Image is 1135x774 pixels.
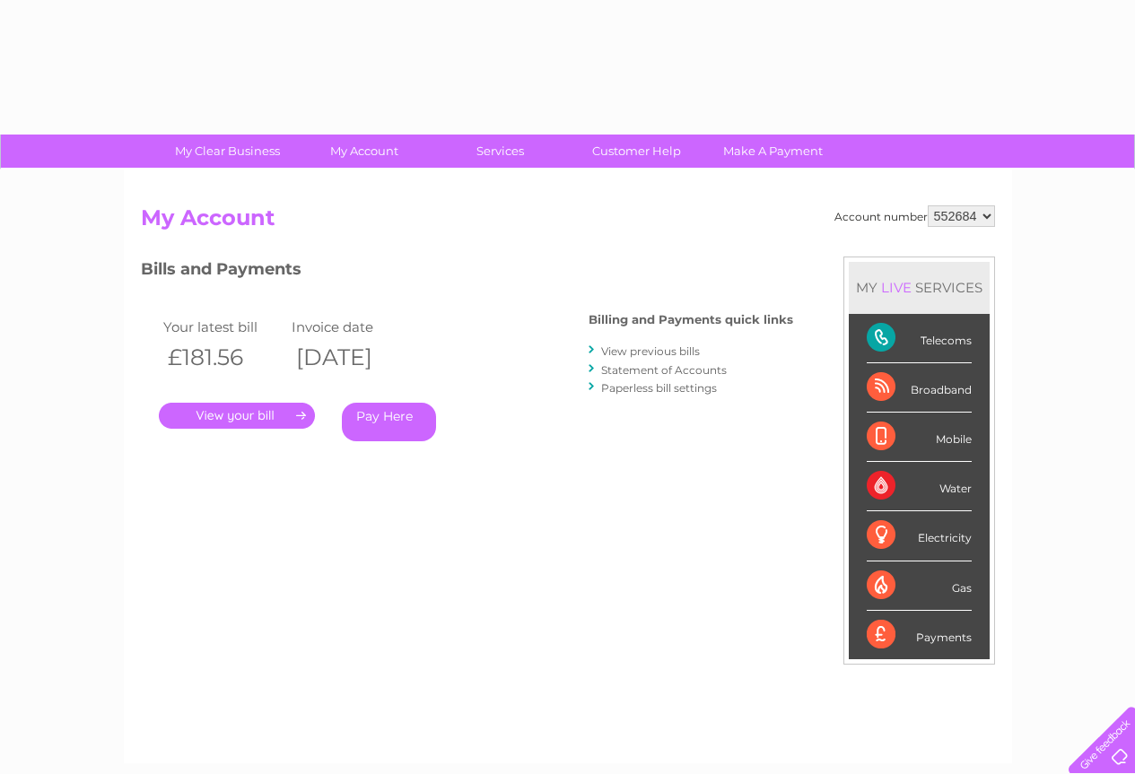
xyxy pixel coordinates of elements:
[601,363,727,377] a: Statement of Accounts
[867,611,972,659] div: Payments
[589,313,793,326] h4: Billing and Payments quick links
[867,561,972,611] div: Gas
[290,135,438,168] a: My Account
[834,205,995,227] div: Account number
[342,403,436,441] a: Pay Here
[141,257,793,288] h3: Bills and Payments
[287,315,416,339] td: Invoice date
[159,339,288,376] th: £181.56
[867,462,972,511] div: Water
[426,135,574,168] a: Services
[867,413,972,462] div: Mobile
[849,262,990,313] div: MY SERVICES
[877,279,915,296] div: LIVE
[563,135,711,168] a: Customer Help
[601,381,717,395] a: Paperless bill settings
[699,135,847,168] a: Make A Payment
[141,205,995,239] h2: My Account
[867,363,972,413] div: Broadband
[287,339,416,376] th: [DATE]
[153,135,301,168] a: My Clear Business
[159,315,288,339] td: Your latest bill
[867,511,972,561] div: Electricity
[867,314,972,363] div: Telecoms
[601,344,700,358] a: View previous bills
[159,403,315,429] a: .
